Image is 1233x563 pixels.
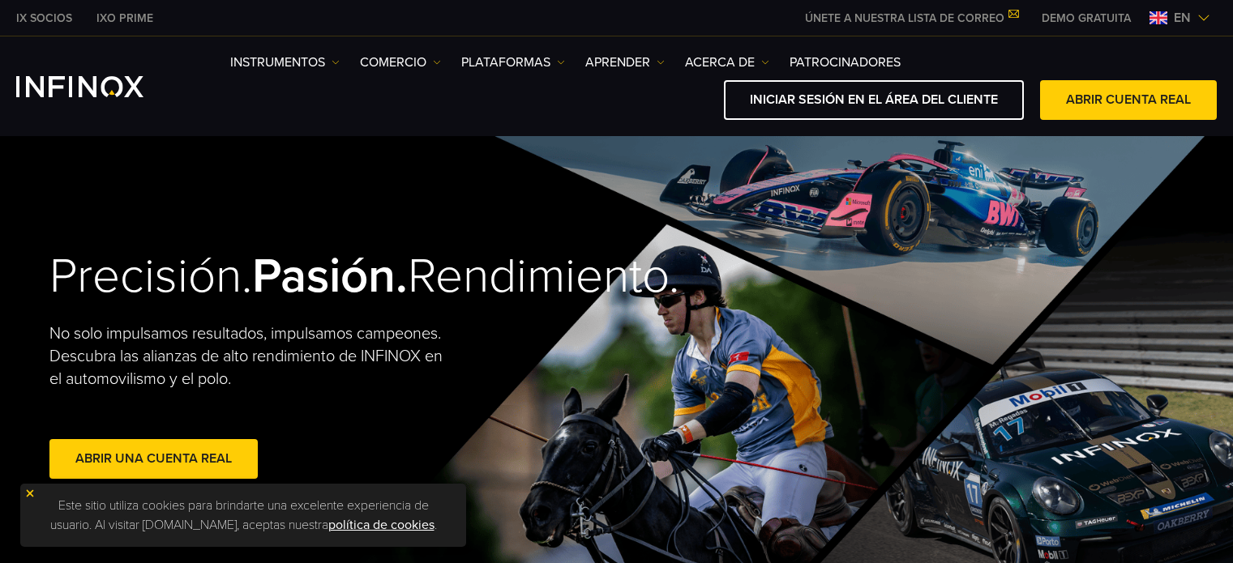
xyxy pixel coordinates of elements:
[49,439,258,479] a: Abrir una cuenta real
[585,53,665,72] a: Aprender
[685,54,755,70] font: ACERCA DE
[4,10,84,27] a: INFINOX
[1040,80,1217,120] a: ABRIR CUENTA REAL
[585,54,650,70] font: Aprender
[461,53,565,72] a: PLATAFORMAS
[750,92,998,108] font: INICIAR SESIÓN EN EL ÁREA DEL CLIENTE
[360,54,426,70] font: COMERCIO
[24,488,36,499] img: icono de cierre amarillo
[805,11,1004,25] font: ÚNETE A NUESTRA LISTA DE CORREO
[1030,10,1143,27] a: MENÚ INFINOX
[49,247,252,305] font: Precisión.
[685,53,769,72] a: ACERCA DE
[790,53,901,72] a: PATROCINADORES
[49,324,443,389] font: No solo impulsamos resultados, impulsamos campeones. Descubra las alianzas de alto rendimiento de...
[724,80,1024,120] a: INICIAR SESIÓN EN EL ÁREA DEL CLIENTE
[16,11,72,25] font: IX SOCIOS
[252,247,408,305] font: Pasión.
[84,10,165,27] a: INFINOX
[435,517,437,533] font: .
[1066,92,1191,108] font: ABRIR CUENTA REAL
[1042,11,1131,25] font: DEMO GRATUITA
[793,11,1030,25] a: ÚNETE A NUESTRA LISTA DE CORREO
[230,54,325,70] font: Instrumentos
[408,247,679,305] font: Rendimiento.
[96,11,153,25] font: IXO PRIME
[1174,10,1191,26] font: en
[75,450,232,467] font: Abrir una cuenta real
[360,53,441,72] a: COMERCIO
[16,76,182,97] a: Logotipo de INFINOX
[50,497,429,533] font: Este sitio utiliza cookies para brindarte una excelente experiencia de usuario. Al visitar [DOMAI...
[328,517,435,533] a: política de cookies
[790,54,901,70] font: PATROCINADORES
[230,53,340,72] a: Instrumentos
[461,54,550,70] font: PLATAFORMAS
